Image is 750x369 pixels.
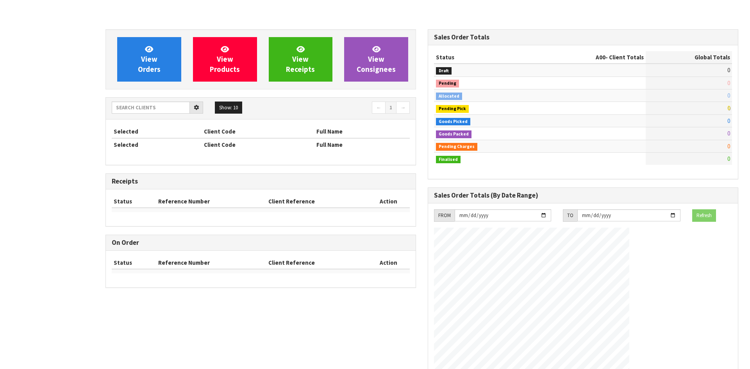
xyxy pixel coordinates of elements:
span: 0 [727,79,730,87]
span: 0 [727,117,730,125]
span: Draft [436,67,452,75]
button: Show: 10 [215,102,242,114]
span: Pending [436,80,459,87]
nav: Page navigation [266,102,410,115]
th: Full Name [314,125,410,138]
th: Global Totals [646,51,732,64]
span: A00 [596,53,605,61]
th: Reference Number [156,257,267,269]
span: 0 [727,92,730,99]
span: View Products [210,45,240,74]
a: ← [372,102,386,114]
span: Goods Packed [436,130,471,138]
th: Client Reference [266,195,367,208]
th: Selected [112,125,202,138]
span: 0 [727,130,730,137]
h3: Sales Order Totals [434,34,732,41]
span: Pending Pick [436,105,469,113]
h3: Sales Order Totals (By Date Range) [434,192,732,199]
th: Client Reference [266,257,367,269]
th: Action [367,195,410,208]
th: Client Code [202,125,314,138]
span: 0 [727,143,730,150]
div: FROM [434,209,455,222]
input: Search clients [112,102,190,114]
th: Reference Number [156,195,267,208]
h3: On Order [112,239,410,246]
a: ViewOrders [117,37,181,82]
span: 0 [727,155,730,162]
button: Refresh [692,209,716,222]
th: Status [434,51,532,64]
a: 1 [385,102,396,114]
span: View Receipts [286,45,315,74]
span: Pending Charges [436,143,477,151]
div: TO [563,209,577,222]
a: ViewConsignees [344,37,408,82]
th: Selected [112,138,202,151]
h3: Receipts [112,178,410,185]
span: Goods Picked [436,118,470,126]
th: - Client Totals [532,51,646,64]
span: Finalised [436,156,461,164]
a: ViewReceipts [269,37,333,82]
a: ViewProducts [193,37,257,82]
th: Status [112,257,156,269]
th: Status [112,195,156,208]
span: Allocated [436,93,462,100]
th: Full Name [314,138,410,151]
span: 0 [727,66,730,74]
span: View Consignees [357,45,396,74]
th: Action [367,257,410,269]
span: 0 [727,104,730,112]
th: Client Code [202,138,314,151]
span: View Orders [138,45,161,74]
a: → [396,102,410,114]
